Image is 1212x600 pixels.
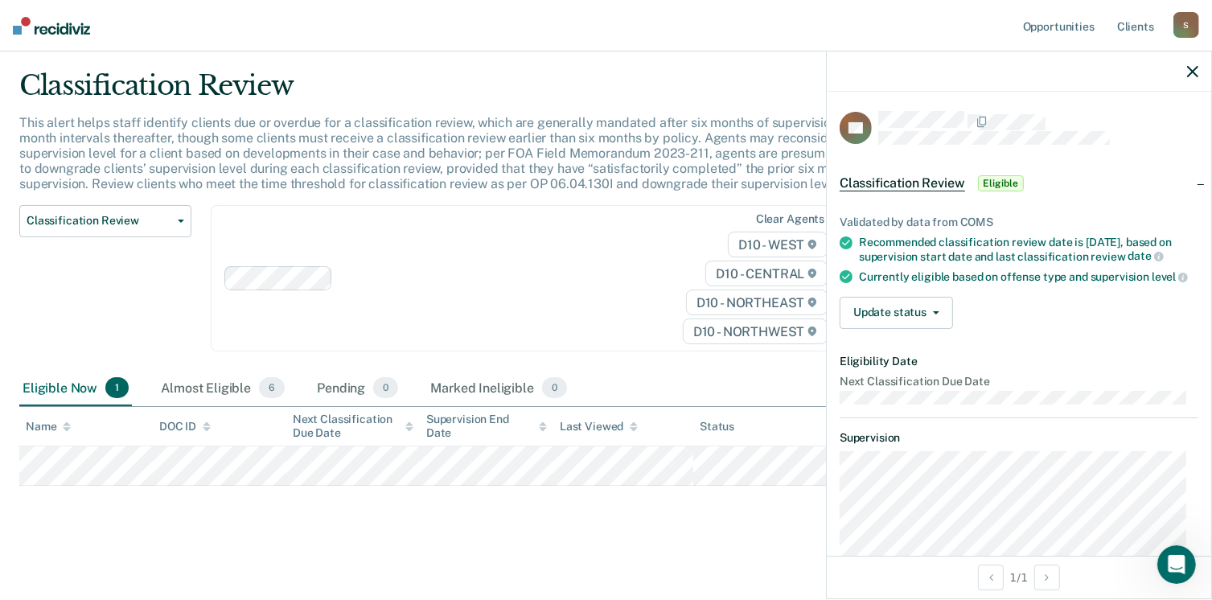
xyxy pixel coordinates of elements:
div: Status [700,420,734,434]
div: Classification ReviewEligible [827,158,1211,209]
div: Validated by data from COMS [840,216,1198,229]
span: 1 [105,377,129,398]
button: Next Opportunity [1034,565,1060,590]
button: Update status [840,297,953,329]
div: S [1173,12,1199,38]
div: Pending [314,371,401,406]
div: Supervision End Date [426,413,547,440]
span: 0 [542,377,567,398]
span: 6 [259,377,285,398]
div: DOC ID [159,420,211,434]
div: Recommended classification review date is [DATE], based on supervision start date and last classi... [859,236,1198,263]
dt: Supervision [840,431,1198,445]
span: Eligible [978,175,1024,191]
dt: Eligibility Date [840,355,1198,368]
span: level [1152,270,1188,283]
div: Almost Eligible [158,371,288,406]
div: Eligible Now [19,371,132,406]
img: Recidiviz [13,17,90,35]
span: Classification Review [840,175,965,191]
button: Previous Opportunity [978,565,1004,590]
div: Currently eligible based on offense type and supervision [859,269,1198,284]
iframe: Intercom live chat [1157,545,1196,584]
div: Next Classification Due Date [293,413,413,440]
span: D10 - CENTRAL [705,261,828,286]
span: D10 - NORTHWEST [683,318,828,344]
span: D10 - WEST [728,232,828,257]
span: date [1128,249,1163,262]
span: D10 - NORTHEAST [686,290,828,315]
span: Classification Review [27,214,171,228]
dt: Next Classification Due Date [840,375,1198,388]
div: Name [26,420,71,434]
div: Marked Ineligible [427,371,570,406]
span: 0 [373,377,398,398]
div: Classification Review [19,69,928,115]
p: This alert helps staff identify clients due or overdue for a classification review, which are gen... [19,115,918,192]
div: 1 / 1 [827,556,1211,598]
div: Clear agents [756,212,824,226]
div: Last Viewed [560,420,638,434]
